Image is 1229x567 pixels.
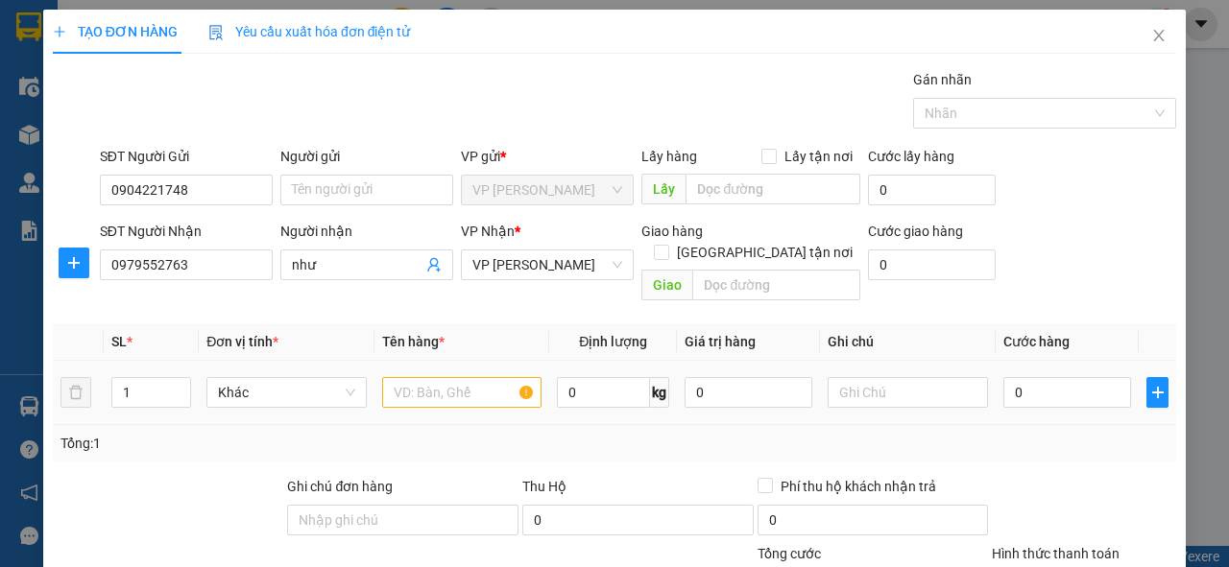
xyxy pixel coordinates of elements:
[685,377,812,408] input: 0
[382,377,542,408] input: VD: Bàn, Ghế
[280,221,453,242] div: Người nhận
[60,377,91,408] button: delete
[461,146,634,167] div: VP gửi
[669,242,860,263] span: [GEOGRAPHIC_DATA] tận nơi
[828,377,988,408] input: Ghi Chú
[461,224,515,239] span: VP Nhận
[100,221,273,242] div: SĐT Người Nhận
[1147,385,1168,400] span: plus
[218,378,355,407] span: Khác
[820,323,996,361] th: Ghi chú
[692,270,859,300] input: Dọc đường
[53,25,66,38] span: plus
[913,72,972,87] label: Gán nhãn
[868,249,996,280] input: Cước giao hàng
[641,270,692,300] span: Giao
[208,24,411,39] span: Yêu cầu xuất hóa đơn điện tử
[992,546,1120,561] label: Hình thức thanh toán
[100,146,273,167] div: SĐT Người Gửi
[641,224,703,239] span: Giao hàng
[111,334,127,349] span: SL
[686,174,859,204] input: Dọc đường
[1151,28,1167,43] span: close
[773,476,944,497] span: Phí thu hộ khách nhận trả
[426,257,442,272] span: user-add
[59,248,89,278] button: plus
[472,250,622,279] span: VP Ngọc Hồi
[579,334,647,349] span: Định lượng
[208,25,224,40] img: icon
[685,334,756,349] span: Giá trị hàng
[641,149,697,164] span: Lấy hàng
[60,433,476,454] div: Tổng: 1
[868,224,963,239] label: Cước giao hàng
[472,176,622,204] span: VP Hà Huy Tập
[868,175,996,205] input: Cước lấy hàng
[1132,10,1186,63] button: Close
[522,479,566,494] span: Thu Hộ
[382,334,445,349] span: Tên hàng
[287,505,518,535] input: Ghi chú đơn hàng
[650,377,669,408] span: kg
[868,149,954,164] label: Cước lấy hàng
[287,479,393,494] label: Ghi chú đơn hàng
[60,255,88,271] span: plus
[777,146,860,167] span: Lấy tận nơi
[53,24,178,39] span: TẠO ĐƠN HÀNG
[206,334,278,349] span: Đơn vị tính
[758,546,821,561] span: Tổng cước
[1146,377,1169,408] button: plus
[1003,334,1070,349] span: Cước hàng
[641,174,686,204] span: Lấy
[280,146,453,167] div: Người gửi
